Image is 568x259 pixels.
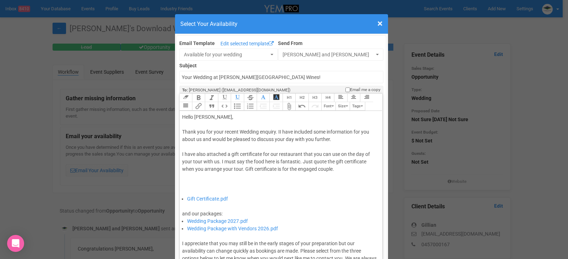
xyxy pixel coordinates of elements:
a: Edit selected template [219,40,275,49]
button: Link [192,102,205,111]
button: Underline [218,94,231,102]
button: Italic [205,94,218,102]
button: Undo [295,102,308,111]
button: Font Colour [257,94,269,102]
a: Wedding Package with Vendors 2026.pdf [187,226,278,231]
span: H3 [312,95,317,100]
div: Hello [PERSON_NAME], [182,113,378,121]
label: Subject [179,61,384,69]
label: Send From [278,38,383,47]
button: Size [335,102,350,111]
span: Email me a copy [350,87,381,93]
button: Code [218,102,231,111]
a: Wedding Package 2027.pdf [187,218,248,224]
button: Align Center [347,94,360,102]
button: Increase Level [269,102,282,111]
button: Numbers [244,102,257,111]
div: Open Intercom Messenger [7,235,24,252]
span: × [377,18,383,29]
label: Email Template [179,40,215,47]
button: Font [321,102,335,111]
button: Clear Formatting at cursor [179,94,192,102]
button: Bold [192,94,205,102]
button: Align Justified [179,102,192,111]
button: Attach Files [283,102,295,111]
button: Heading 1 [283,94,295,102]
div: Thank you for your recent Wedding enquiry. II have included some information for you about us and... [182,128,378,195]
div: and our packages: [182,203,378,218]
strong: To: [182,88,188,92]
span: H2 [300,95,305,100]
a: Gift Certificate.pdf [187,196,228,202]
button: Decrease Level [257,102,269,111]
button: Redo [308,102,321,111]
button: Tags [350,102,365,111]
button: Underline Colour [231,94,244,102]
span: [PERSON_NAME] and [PERSON_NAME] [283,51,374,58]
button: Align Right [360,94,373,102]
button: Font Background [269,94,282,102]
span: Available for your wedding [184,51,269,58]
h4: Select Your Availability [180,19,383,28]
button: Quote [205,102,218,111]
span: H4 [326,95,331,100]
button: Align Left [334,94,347,102]
button: Strikethrough [244,94,257,102]
button: Heading 4 [321,94,334,102]
span: H1 [287,95,292,100]
span: [PERSON_NAME] ([EMAIL_ADDRESS][DOMAIN_NAME]) [189,88,290,92]
button: Heading 2 [295,94,308,102]
button: Bullets [231,102,244,111]
button: Heading 3 [308,94,321,102]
